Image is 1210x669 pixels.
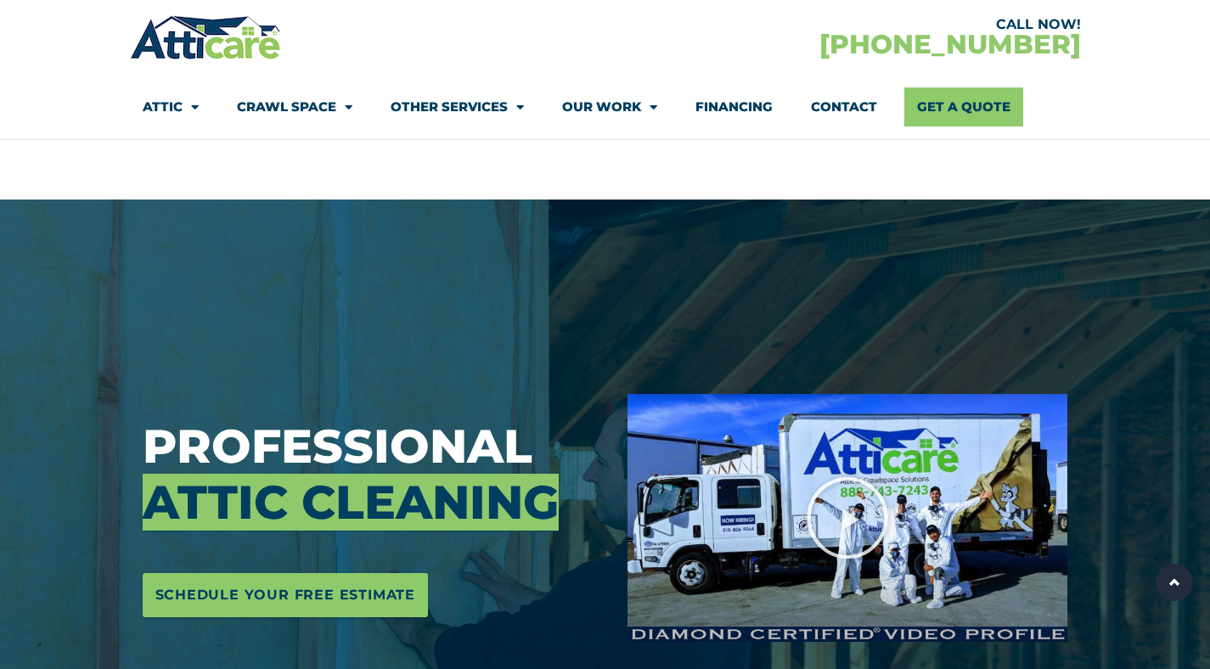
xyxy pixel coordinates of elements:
[143,573,429,617] a: Schedule Your Free Estimate
[143,474,559,531] span: Attic Cleaning
[904,87,1023,126] a: Get A Quote
[391,87,524,126] a: Other Services
[155,582,416,609] span: Schedule Your Free Estimate
[811,87,877,126] a: Contact
[695,87,773,126] a: Financing
[143,87,199,126] a: Attic
[143,419,603,531] h3: Professional
[143,87,1068,126] nav: Menu
[562,87,657,126] a: Our Work
[237,87,352,126] a: Crawl Space
[805,475,890,560] div: Play Video
[605,18,1081,31] div: CALL NOW!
